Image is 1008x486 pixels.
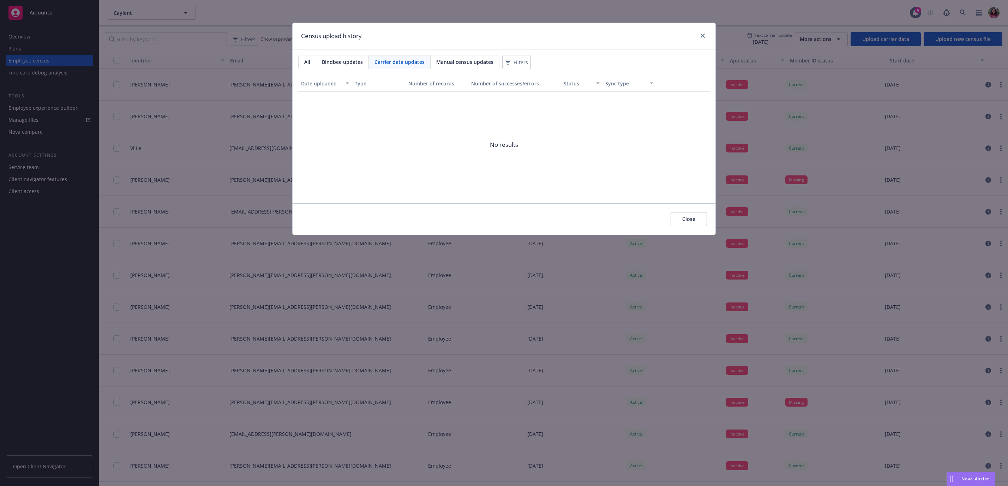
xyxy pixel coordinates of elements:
[352,75,406,92] button: Type
[504,57,529,67] span: Filters
[436,58,493,66] span: Manual census updates
[408,80,465,87] div: Number of records
[322,58,363,66] span: Bindbee updates
[298,92,710,198] span: No results
[355,80,403,87] div: Type
[947,472,956,486] div: Drag to move
[561,75,602,92] button: Status
[468,75,561,92] button: Number of successes/errors
[471,80,558,87] div: Number of successes/errors
[564,80,592,87] div: Status
[602,75,656,92] button: Sync type
[304,58,310,66] span: All
[301,80,341,87] div: Date uploaded
[502,55,531,69] button: Filters
[374,58,425,66] span: Carrier data updates
[961,476,989,482] span: Nova Assist
[406,75,468,92] button: Number of records
[298,75,352,92] button: Date uploaded
[605,80,646,87] div: Sync type
[698,31,707,40] a: close
[301,31,362,41] h1: Census upload history
[671,212,707,226] button: Close
[514,59,528,66] span: Filters
[947,472,995,486] button: Nova Assist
